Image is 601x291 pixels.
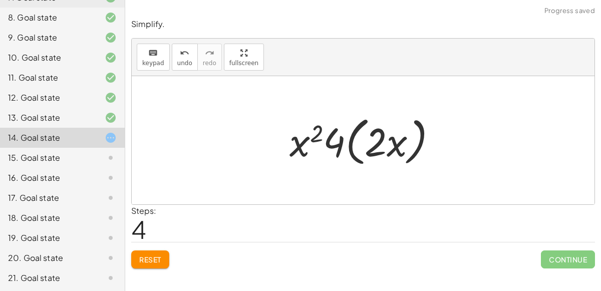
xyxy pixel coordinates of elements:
span: fullscreen [229,60,258,67]
div: 20. Goal state [8,252,89,264]
span: Reset [139,255,161,264]
label: Steps: [131,205,156,216]
i: Task finished and correct. [105,72,117,84]
i: Task started. [105,132,117,144]
i: Task not started. [105,272,117,284]
i: undo [180,47,189,59]
div: 11. Goal state [8,72,89,84]
span: Progress saved [544,6,595,16]
div: 10. Goal state [8,52,89,64]
span: redo [203,60,216,67]
div: 21. Goal state [8,272,89,284]
span: 4 [131,214,146,244]
i: Task finished and correct. [105,12,117,24]
span: undo [177,60,192,67]
div: 17. Goal state [8,192,89,204]
i: Task finished and correct. [105,32,117,44]
div: 15. Goal state [8,152,89,164]
i: Task not started. [105,152,117,164]
button: keyboardkeypad [137,44,170,71]
i: Task not started. [105,192,117,204]
button: undoundo [172,44,198,71]
div: 18. Goal state [8,212,89,224]
i: Task not started. [105,212,117,224]
i: Task finished and correct. [105,92,117,104]
i: Task finished and correct. [105,112,117,124]
i: keyboard [148,47,158,59]
div: 9. Goal state [8,32,89,44]
div: 16. Goal state [8,172,89,184]
div: 13. Goal state [8,112,89,124]
div: 19. Goal state [8,232,89,244]
p: Simplify. [131,19,595,30]
div: 8. Goal state [8,12,89,24]
div: 12. Goal state [8,92,89,104]
div: 14. Goal state [8,132,89,144]
i: Task not started. [105,232,117,244]
i: redo [205,47,214,59]
i: Task not started. [105,252,117,264]
button: fullscreen [224,44,264,71]
span: keypad [142,60,164,67]
i: Task not started. [105,172,117,184]
button: redoredo [197,44,222,71]
button: Reset [131,250,169,268]
i: Task finished and correct. [105,52,117,64]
